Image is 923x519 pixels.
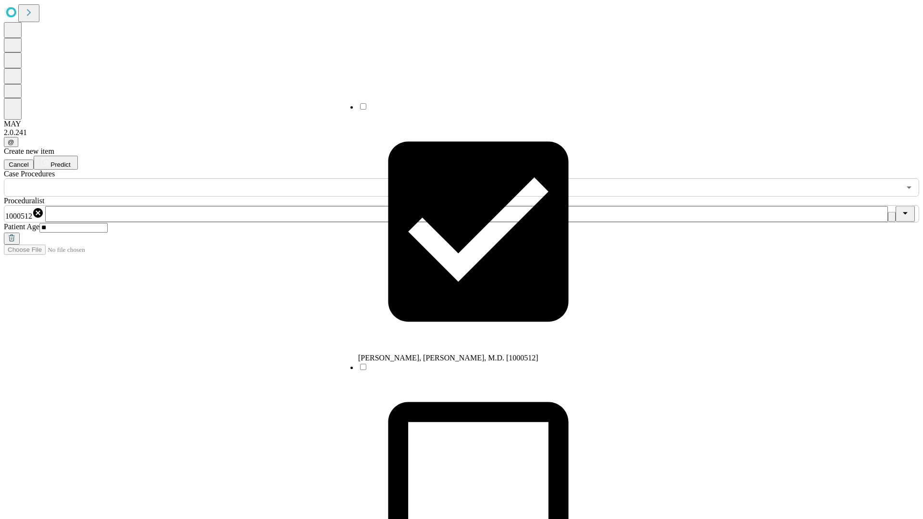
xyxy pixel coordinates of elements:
[4,137,18,147] button: @
[5,212,32,220] span: 1000512
[358,354,538,362] span: [PERSON_NAME], [PERSON_NAME], M.D. [1000512]
[4,170,55,178] span: Scheduled Procedure
[9,161,29,168] span: Cancel
[50,161,70,168] span: Predict
[4,222,39,231] span: Patient Age
[34,156,78,170] button: Predict
[4,160,34,170] button: Cancel
[8,138,14,146] span: @
[902,181,916,194] button: Open
[4,147,54,155] span: Create new item
[4,128,919,137] div: 2.0.241
[896,206,915,222] button: Close
[5,207,44,221] div: 1000512
[4,120,919,128] div: MAY
[888,212,896,222] button: Clear
[4,197,44,205] span: Proceduralist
